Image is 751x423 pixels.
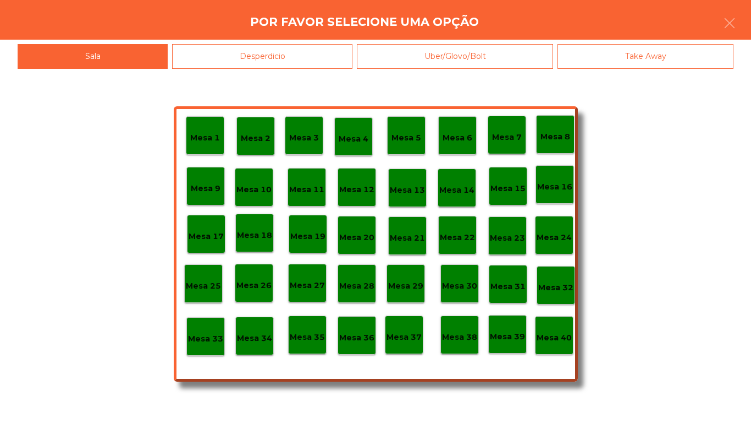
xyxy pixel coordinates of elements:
p: Mesa 15 [490,182,526,195]
div: Sala [18,44,168,69]
p: Mesa 20 [339,231,374,244]
p: Mesa 5 [391,132,421,144]
p: Mesa 21 [390,232,425,245]
p: Mesa 2 [241,132,270,145]
p: Mesa 18 [237,229,272,242]
p: Mesa 32 [538,281,573,294]
p: Mesa 24 [537,231,572,244]
p: Mesa 36 [339,332,374,344]
p: Mesa 4 [339,133,368,145]
p: Mesa 39 [490,330,525,343]
p: Mesa 33 [188,333,223,345]
p: Mesa 35 [290,331,325,344]
p: Mesa 13 [390,184,425,197]
h4: Por favor selecione uma opção [250,14,479,30]
p: Mesa 6 [443,132,472,144]
p: Mesa 12 [339,183,374,196]
p: Mesa 29 [388,280,423,292]
p: Mesa 1 [190,132,220,144]
p: Mesa 22 [440,231,475,244]
p: Mesa 19 [290,230,325,243]
p: Mesa 40 [537,332,572,344]
p: Mesa 16 [537,181,572,193]
div: Take Away [557,44,733,69]
p: Mesa 38 [442,331,477,344]
p: Mesa 10 [236,183,272,196]
p: Mesa 30 [442,280,477,292]
p: Mesa 37 [386,331,422,344]
p: Mesa 31 [490,280,526,293]
p: Mesa 17 [189,230,224,243]
p: Mesa 27 [290,279,325,292]
p: Mesa 34 [237,332,272,345]
p: Mesa 8 [540,131,570,143]
p: Mesa 26 [236,279,272,292]
p: Mesa 9 [191,182,220,195]
p: Mesa 23 [490,232,525,245]
p: Mesa 3 [289,132,319,144]
p: Mesa 14 [439,184,474,197]
div: Desperdicio [172,44,352,69]
p: Mesa 25 [186,280,221,292]
p: Mesa 7 [492,131,522,144]
p: Mesa 28 [339,280,374,292]
p: Mesa 11 [289,183,324,196]
div: Uber/Glovo/Bolt [357,44,553,69]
